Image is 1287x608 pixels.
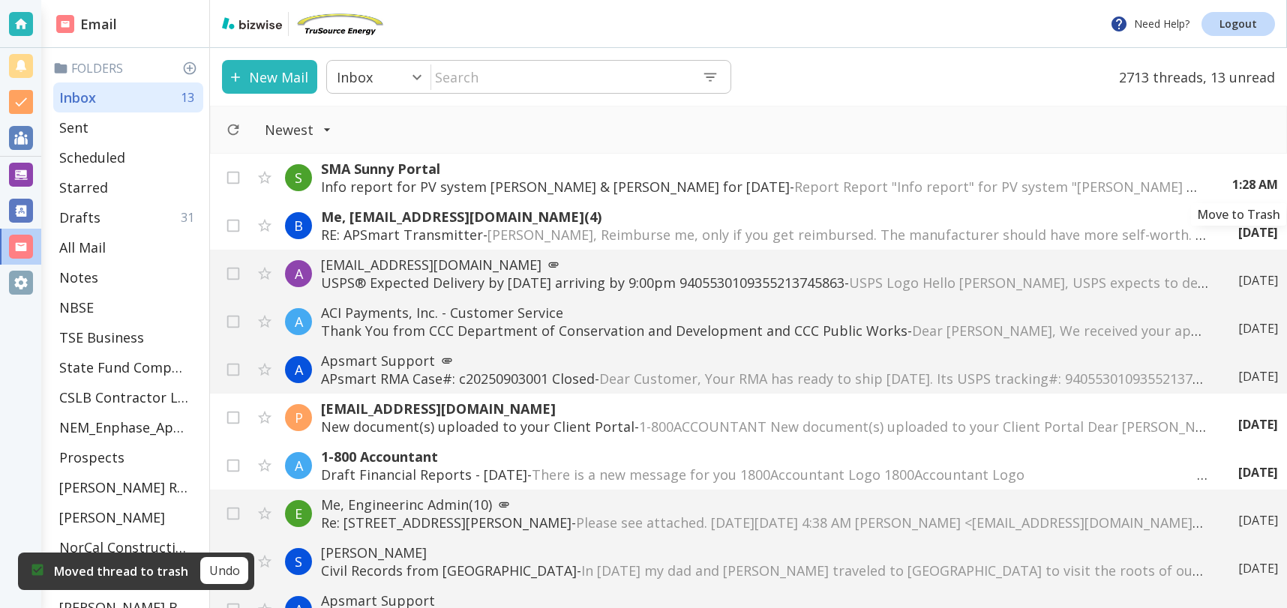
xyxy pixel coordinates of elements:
p: [DATE] [1238,464,1278,481]
span: There is a new message for you 1800Accountant Logo 1800Accountant Logo ͏ ‌ ͏ ‌ ͏ ‌ ͏ ‌ ͏ ‌ ͏ ‌ ͏ ... [532,466,1268,484]
img: bizwise [222,17,282,29]
p: [PERSON_NAME] [321,544,1208,562]
p: Apsmart Support [321,352,1208,370]
button: New Mail [222,60,317,94]
p: Prospects [59,448,124,466]
button: Refresh [220,116,247,143]
p: 1-800 Accountant [321,448,1208,466]
p: 31 [181,209,200,226]
p: A [295,313,303,331]
div: NorCal Construction [53,532,203,562]
p: Need Help? [1110,15,1189,33]
p: [DATE] [1238,320,1278,337]
p: NBSE [59,298,94,316]
p: [DATE] [1238,416,1278,433]
p: [DATE] [1238,272,1278,289]
div: TSE Business [53,322,203,352]
p: [DATE] [1238,368,1278,385]
div: [PERSON_NAME] [53,502,203,532]
p: TSE Business [59,328,144,346]
p: [EMAIL_ADDRESS][DOMAIN_NAME] [321,256,1208,274]
p: [PERSON_NAME] [59,508,165,526]
p: Inbox [337,68,373,86]
p: Civil Records from [GEOGRAPHIC_DATA] - [321,562,1208,580]
p: Scheduled [59,148,125,166]
p: Draft Financial Reports - [DATE] - [321,466,1208,484]
p: SMA Sunny Portal [321,160,1202,178]
p: Notes [59,268,98,286]
div: Prospects [53,442,203,472]
div: Drafts31 [53,202,203,232]
p: Sent [59,118,88,136]
p: ACI Payments, Inc. - Customer Service [321,304,1208,322]
img: DashboardSidebarEmail.svg [56,15,74,33]
p: State Fund Compensation [59,358,188,376]
p: Inbox [59,88,96,106]
a: Logout [1201,12,1275,36]
div: [PERSON_NAME] Residence [53,472,203,502]
p: 13 [181,89,200,106]
p: [DATE] [1238,224,1278,241]
p: [DATE] [1238,512,1278,529]
button: Undo [200,557,248,584]
p: NEM_Enphase_Applications [59,418,188,436]
p: 1:28 AM [1232,176,1278,193]
div: NEM_Enphase_Applications [53,412,203,442]
div: CSLB Contractor License [53,382,203,412]
p: [EMAIL_ADDRESS][DOMAIN_NAME] [321,400,1208,418]
input: Search [431,61,690,92]
p: Info report for PV system [PERSON_NAME] & [PERSON_NAME] for [DATE] - [321,178,1202,196]
div: Inbox13 [53,82,203,112]
p: [DATE] [1238,560,1278,577]
p: Thank You from CCC Department of Conservation and Development and CCC Public Works - [321,322,1208,340]
p: Re: [STREET_ADDRESS][PERSON_NAME] - [321,514,1208,532]
p: APsmart RMA Case#: c20250903001 Closed - [321,370,1208,388]
p: E [295,505,302,523]
p: Folders [53,60,203,76]
button: Filter [250,113,346,146]
p: S [295,553,302,571]
p: S [295,169,302,187]
div: Starred [53,172,203,202]
p: NorCal Construction [59,538,188,556]
p: New document(s) uploaded to your Client Portal - [321,418,1208,436]
div: Scheduled [53,142,203,172]
p: Drafts [59,208,100,226]
p: USPS® Expected Delivery by [DATE] arriving by 9:00pm 9405530109355213745863 - [321,274,1208,292]
p: Starred [59,178,108,196]
div: Notes [53,262,203,292]
h2: Email [56,14,117,34]
div: All Mail [53,232,203,262]
p: B [294,217,303,235]
div: Move to Trash [1191,203,1286,226]
p: Me, Engineerinc Admin (10) [321,496,1208,514]
div: State Fund Compensation [53,352,203,382]
p: A [295,265,303,283]
p: A [295,361,303,379]
p: [PERSON_NAME] Residence [59,478,188,496]
img: TruSource Energy, Inc. [295,12,385,36]
p: A [295,457,303,475]
p: P [295,409,303,427]
div: NBSE [53,292,203,322]
div: Sent [53,112,203,142]
p: Moved thread to trash [54,563,188,580]
p: All Mail [59,238,106,256]
p: 2713 threads, 13 unread [1110,60,1275,94]
p: CSLB Contractor License [59,388,188,406]
p: RE: APSmart Transmitter - [321,226,1208,244]
p: Logout [1219,19,1257,29]
p: Me, [EMAIL_ADDRESS][DOMAIN_NAME] (4) [321,208,1208,226]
